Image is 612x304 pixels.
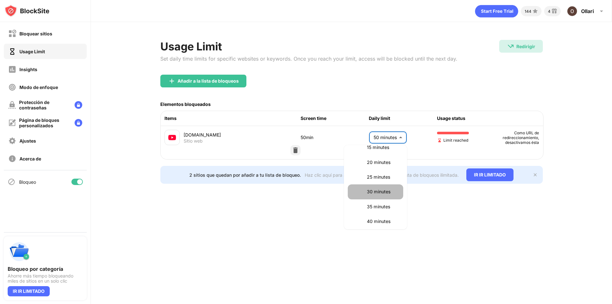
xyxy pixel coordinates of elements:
[367,174,399,181] p: 25 minutes
[367,203,399,210] p: 35 minutes
[367,188,399,195] p: 30 minutes
[367,144,399,151] p: 15 minutes
[367,159,399,166] p: 20 minutes
[367,218,399,225] p: 40 minutes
